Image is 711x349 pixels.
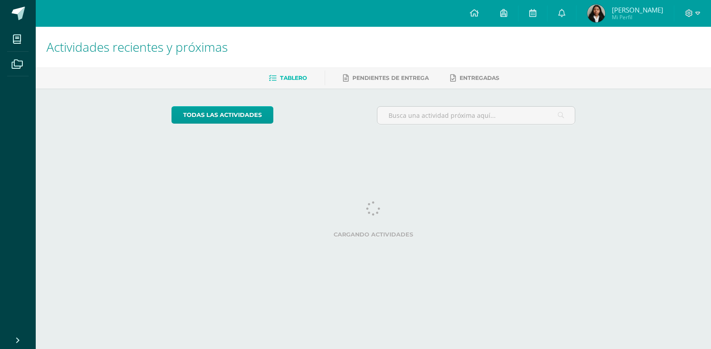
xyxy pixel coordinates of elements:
[612,5,663,14] span: [PERSON_NAME]
[46,38,228,55] span: Actividades recientes y próximas
[450,71,499,85] a: Entregadas
[280,75,307,81] span: Tablero
[343,71,429,85] a: Pendientes de entrega
[377,107,575,124] input: Busca una actividad próxima aquí...
[269,71,307,85] a: Tablero
[171,231,576,238] label: Cargando actividades
[171,106,273,124] a: todas las Actividades
[460,75,499,81] span: Entregadas
[587,4,605,22] img: 6e3dbe7b7e448b82fe6f7148018ab3f3.png
[352,75,429,81] span: Pendientes de entrega
[612,13,663,21] span: Mi Perfil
